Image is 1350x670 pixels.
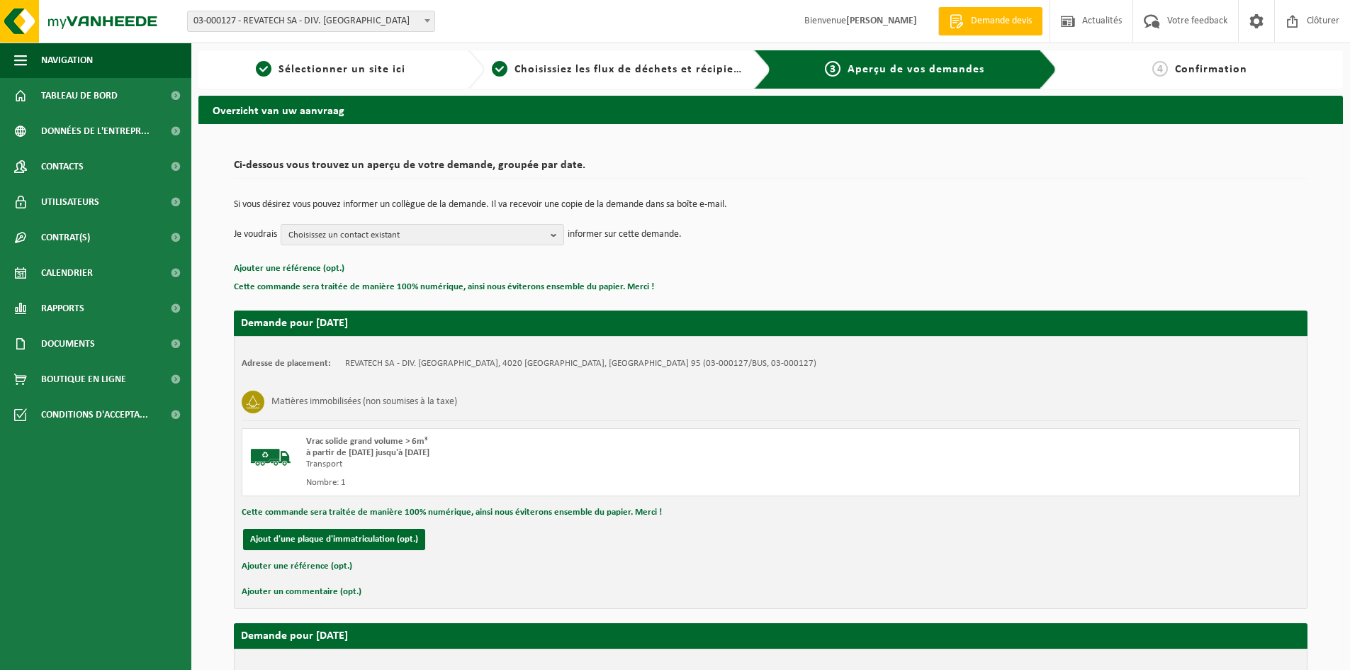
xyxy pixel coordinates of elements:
[242,359,331,368] strong: Adresse de placement:
[41,113,150,149] span: Données de l'entrepr...
[938,7,1042,35] a: Demande devis
[568,224,682,245] p: informer sur cette demande.
[234,160,1307,179] h2: Ci-dessous vous trouvez un aperçu de votre demande, groupée par date.
[187,11,435,32] span: 03-000127 - REVATECH SA - DIV. MONSIN - JUPILLE-SUR-MEUSE
[967,14,1035,28] span: Demande devis
[234,200,1307,210] p: Si vous désirez vous pouvez informer un collègue de la demande. Il va recevoir une copie de la de...
[306,437,427,446] span: Vrac solide grand volume > 6m³
[234,259,344,278] button: Ajouter une référence (opt.)
[514,64,750,75] span: Choisissiez les flux de déchets et récipients
[234,224,277,245] p: Je voudrais
[249,436,292,479] img: BL-SO-LV.png
[41,255,93,291] span: Calendrier
[288,225,545,246] span: Choisissez un contact existant
[41,149,84,184] span: Contacts
[41,78,118,113] span: Tableau de bord
[492,61,507,77] span: 2
[306,477,828,488] div: Nombre: 1
[41,43,93,78] span: Navigation
[242,503,662,522] button: Cette commande sera traitée de manière 100% numérique, ainsi nous éviterons ensemble du papier. M...
[41,397,148,432] span: Conditions d'accepta...
[825,61,840,77] span: 3
[492,61,743,78] a: 2Choisissiez les flux de déchets et récipients
[242,557,352,576] button: Ajouter une référence (opt.)
[306,448,429,457] strong: à partir de [DATE] jusqu'à [DATE]
[241,318,348,329] strong: Demande pour [DATE]
[256,61,271,77] span: 1
[848,64,984,75] span: Aperçu de vos demandes
[188,11,434,31] span: 03-000127 - REVATECH SA - DIV. MONSIN - JUPILLE-SUR-MEUSE
[846,16,917,26] strong: [PERSON_NAME]
[345,358,816,369] td: REVATECH SA - DIV. [GEOGRAPHIC_DATA], 4020 [GEOGRAPHIC_DATA], [GEOGRAPHIC_DATA] 95 (03-000127/BUS...
[206,61,456,78] a: 1Sélectionner un site ici
[1152,61,1168,77] span: 4
[41,291,84,326] span: Rapports
[271,391,457,413] h3: Matières immobilisées (non soumises à la taxe)
[241,630,348,642] strong: Demande pour [DATE]
[198,96,1343,123] h2: Overzicht van uw aanvraag
[41,326,95,362] span: Documents
[242,583,361,601] button: Ajouter un commentaire (opt.)
[306,459,828,470] div: Transport
[1175,64,1247,75] span: Confirmation
[234,278,654,296] button: Cette commande sera traitée de manière 100% numérique, ainsi nous éviterons ensemble du papier. M...
[41,362,126,397] span: Boutique en ligne
[41,184,99,220] span: Utilisateurs
[41,220,90,255] span: Contrat(s)
[281,224,564,245] button: Choisissez un contact existant
[279,64,405,75] span: Sélectionner un site ici
[243,529,425,550] button: Ajout d'une plaque d'immatriculation (opt.)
